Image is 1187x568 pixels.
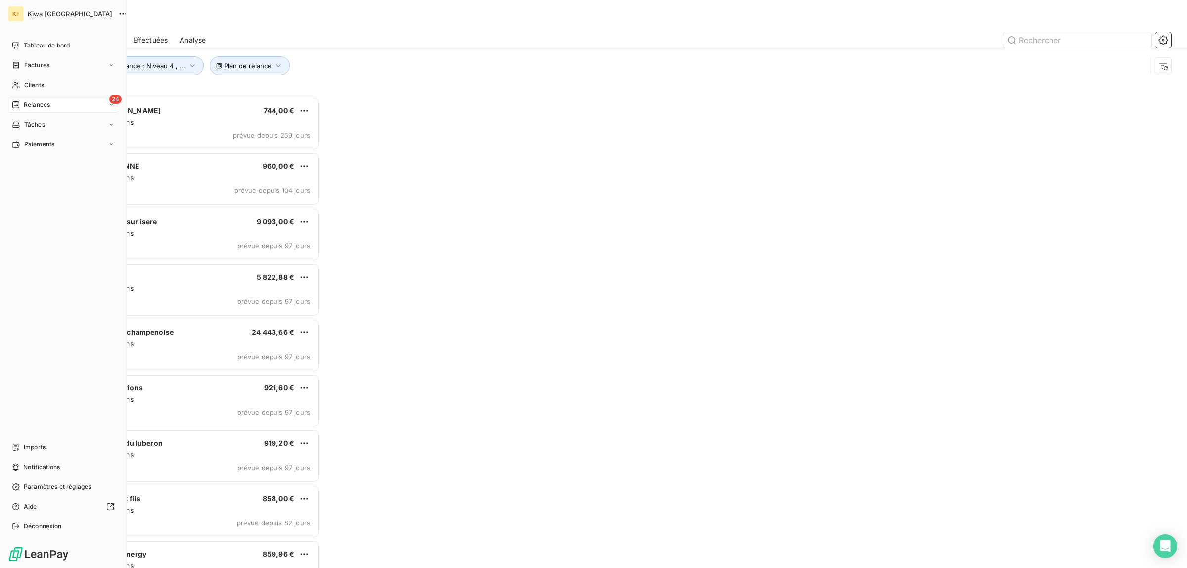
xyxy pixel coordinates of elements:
[237,519,310,527] span: prévue depuis 82 jours
[252,328,294,336] span: 24 443,66 €
[28,10,112,18] span: Kiwa [GEOGRAPHIC_DATA]
[8,6,24,22] div: KF
[133,35,168,45] span: Effectuées
[24,502,37,511] span: Aide
[264,106,294,115] span: 744,00 €
[8,546,69,562] img: Logo LeanPay
[224,62,272,70] span: Plan de relance
[24,100,50,109] span: Relances
[24,120,45,129] span: Tâches
[233,131,310,139] span: prévue depuis 259 jours
[24,41,70,50] span: Tableau de bord
[264,383,294,392] span: 921,60 €
[263,162,294,170] span: 960,00 €
[24,522,62,531] span: Déconnexion
[24,81,44,90] span: Clients
[234,187,310,194] span: prévue depuis 104 jours
[47,97,320,568] div: grid
[1003,32,1151,48] input: Rechercher
[109,95,122,104] span: 24
[8,499,118,515] a: Aide
[23,463,60,472] span: Notifications
[237,408,310,416] span: prévue depuis 97 jours
[1153,534,1177,558] div: Open Intercom Messenger
[24,443,46,452] span: Imports
[24,482,91,491] span: Paramètres et réglages
[180,35,206,45] span: Analyse
[263,494,294,503] span: 858,00 €
[237,464,310,472] span: prévue depuis 97 jours
[24,140,54,149] span: Paiements
[264,439,294,447] span: 919,20 €
[24,61,49,70] span: Factures
[237,242,310,250] span: prévue depuis 97 jours
[210,56,290,75] button: Plan de relance
[237,297,310,305] span: prévue depuis 97 jours
[237,353,310,361] span: prévue depuis 97 jours
[257,217,295,226] span: 9 093,00 €
[70,56,204,75] button: Niveau de relance : Niveau 4 , ...
[85,62,185,70] span: Niveau de relance : Niveau 4 , ...
[263,550,294,558] span: 859,96 €
[257,273,295,281] span: 5 822,88 €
